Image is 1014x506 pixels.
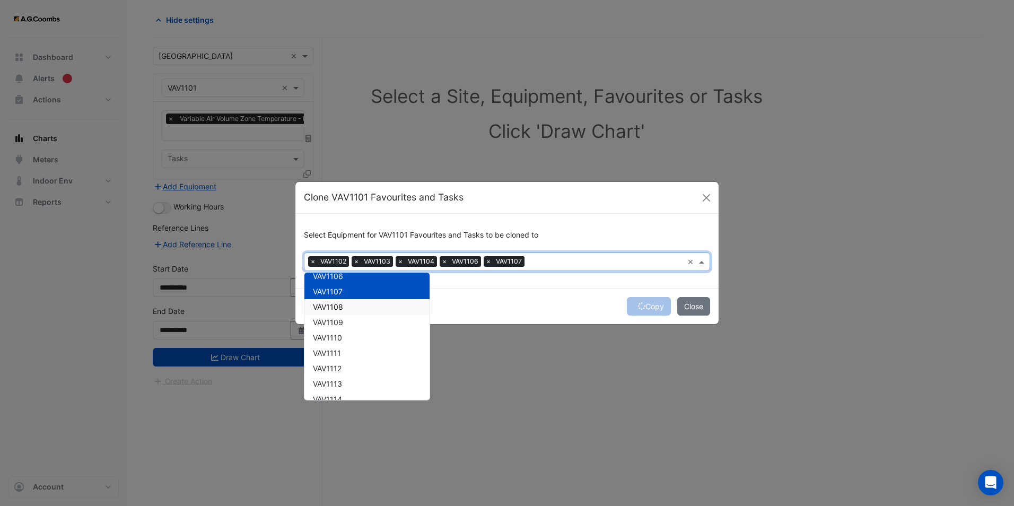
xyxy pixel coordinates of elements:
[677,297,710,316] button: Close
[493,256,525,267] span: VAV1107
[318,256,349,267] span: VAV1102
[405,256,437,267] span: VAV1104
[449,256,481,267] span: VAV1106
[440,256,449,267] span: ×
[313,302,343,311] span: VAV1108
[304,190,464,204] h5: Clone VAV1101 Favourites and Tasks
[304,231,710,240] h6: Select Equipment for VAV1101 Favourites and Tasks to be cloned to
[313,287,343,296] span: VAV1107
[313,272,343,281] span: VAV1106
[352,256,361,267] span: ×
[313,318,343,327] span: VAV1109
[396,256,405,267] span: ×
[484,256,493,267] span: ×
[313,379,342,388] span: VAV1113
[687,256,696,267] span: Clear
[978,470,1003,495] div: Open Intercom Messenger
[313,364,342,373] span: VAV1112
[308,256,318,267] span: ×
[304,272,430,400] ng-dropdown-panel: Options list
[361,256,393,267] span: VAV1103
[313,348,341,357] span: VAV1111
[313,395,342,404] span: VAV1114
[698,190,714,206] button: Close
[313,333,342,342] span: VAV1110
